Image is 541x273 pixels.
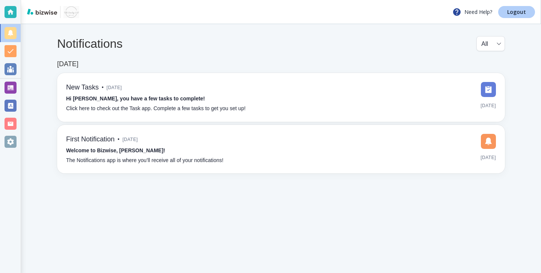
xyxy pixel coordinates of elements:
strong: Welcome to Bizwise, [PERSON_NAME]! [66,147,165,153]
p: • [118,135,119,144]
span: [DATE] [481,152,496,163]
img: Towler Counseling LLC [63,6,79,18]
p: Logout [507,9,526,15]
span: [DATE] [122,134,138,145]
a: Logout [498,6,535,18]
p: The Notifications app is where you’ll receive all of your notifications! [66,156,224,165]
a: New Tasks•[DATE]Hi [PERSON_NAME], you have a few tasks to complete!Click here to check out the Ta... [57,73,505,122]
h4: Notifications [57,36,122,51]
strong: Hi [PERSON_NAME], you have a few tasks to complete! [66,96,205,102]
span: [DATE] [481,100,496,111]
img: DashboardSidebarNotification.svg [481,134,496,149]
img: DashboardSidebarTasks.svg [481,82,496,97]
div: All [481,36,500,51]
p: Click here to check out the Task app. Complete a few tasks to get you set up! [66,105,246,113]
span: [DATE] [107,82,122,93]
p: Need Help? [452,8,492,17]
img: bizwise [27,9,57,15]
h6: New Tasks [66,83,99,92]
p: • [102,83,104,92]
h6: First Notification [66,135,115,144]
a: First Notification•[DATE]Welcome to Bizwise, [PERSON_NAME]!The Notifications app is where you’ll ... [57,125,505,174]
h6: [DATE] [57,60,79,68]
